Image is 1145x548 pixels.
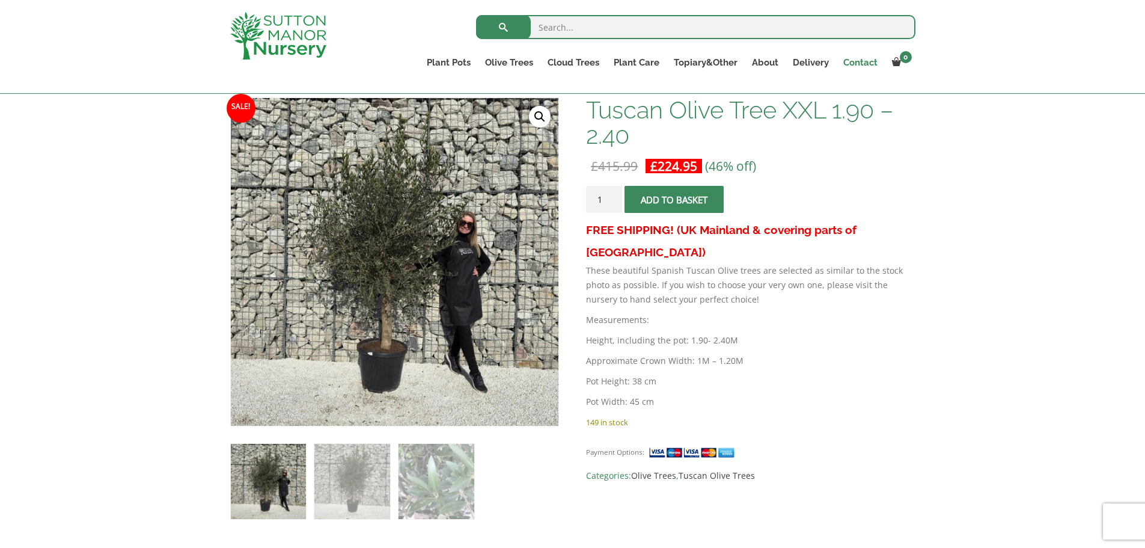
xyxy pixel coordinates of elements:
[650,158,697,174] bdi: 224.95
[586,97,915,148] h1: Tuscan Olive Tree XXL 1.90 – 2.40
[586,186,622,213] input: Product quantity
[586,448,644,457] small: Payment Options:
[606,54,667,71] a: Plant Care
[745,54,786,71] a: About
[885,54,915,71] a: 0
[398,444,474,519] img: Tuscan Olive Tree XXL 1.90 - 2.40 - Image 3
[476,15,915,39] input: Search...
[586,374,915,389] p: Pot Height: 38 cm
[314,444,389,519] img: Tuscan Olive Tree XXL 1.90 - 2.40 - Image 2
[624,186,724,213] button: Add to basket
[900,51,912,63] span: 0
[529,106,551,128] a: View full-screen image gallery
[649,446,739,459] img: payment supported
[786,54,836,71] a: Delivery
[705,158,756,174] span: (46% off)
[679,470,755,481] a: Tuscan Olive Trees
[420,54,478,71] a: Plant Pots
[540,54,606,71] a: Cloud Trees
[586,313,915,327] p: Measurements:
[591,158,638,174] bdi: 415.99
[586,469,915,483] span: Categories: ,
[478,54,540,71] a: Olive Trees
[591,158,598,174] span: £
[586,263,915,307] p: These beautiful Spanish Tuscan Olive trees are selected as similar to the stock photo as possible...
[667,54,745,71] a: Topiary&Other
[836,54,885,71] a: Contact
[650,158,658,174] span: £
[586,354,915,368] p: Approximate Crown Width: 1M – 1.20M
[227,94,255,123] span: Sale!
[631,470,676,481] a: Olive Trees
[231,444,306,519] img: Tuscan Olive Tree XXL 1.90 - 2.40
[230,12,326,60] img: logo
[586,333,915,348] p: Height, including the pot: 1.90- 2.40M
[586,219,915,263] h3: FREE SHIPPING! (UK Mainland & covering parts of [GEOGRAPHIC_DATA])
[586,395,915,409] p: Pot Width: 45 cm
[586,415,915,429] p: 149 in stock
